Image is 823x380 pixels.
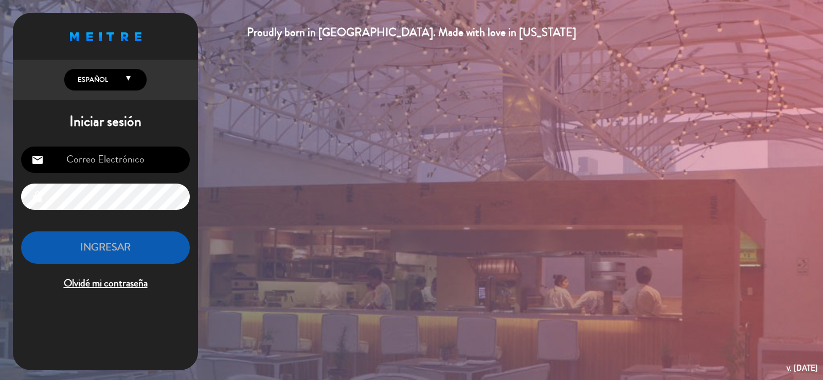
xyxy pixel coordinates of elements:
[786,361,818,375] div: v. [DATE]
[75,75,108,85] span: Español
[21,275,190,292] span: Olvidé mi contraseña
[21,231,190,264] button: INGRESAR
[31,154,44,166] i: email
[13,113,198,131] h1: Iniciar sesión
[31,191,44,203] i: lock
[21,147,190,173] input: Correo Electrónico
